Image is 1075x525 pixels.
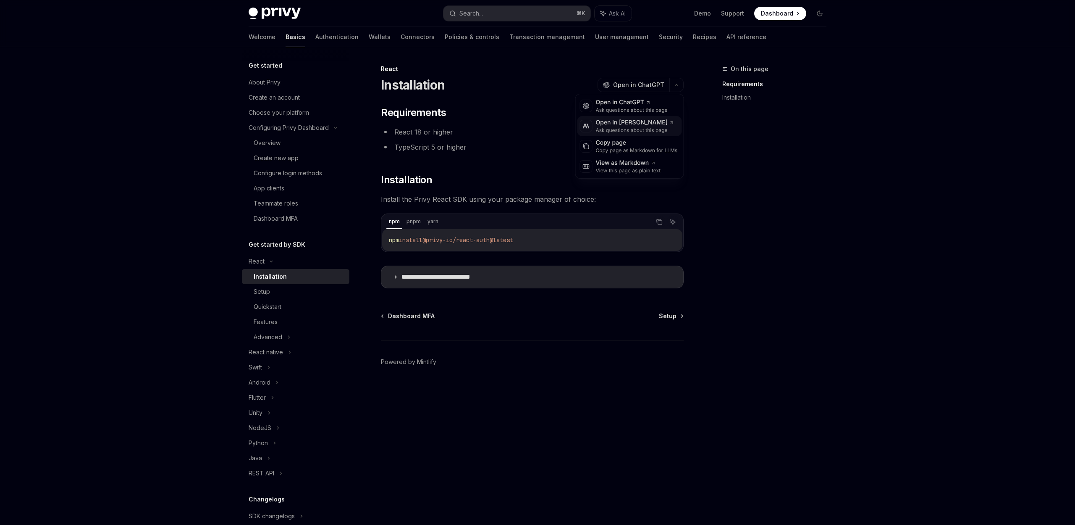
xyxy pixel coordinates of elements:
div: Features [254,317,278,327]
div: Python [249,438,268,448]
span: Install the Privy React SDK using your package manager of choice: [381,193,684,205]
span: Dashboard MFA [388,312,435,320]
div: Advanced [254,332,282,342]
a: Authentication [315,27,359,47]
span: install [399,236,422,244]
span: Open in ChatGPT [613,81,664,89]
div: App clients [254,183,284,193]
button: Ask AI [595,6,632,21]
div: Choose your platform [249,108,309,118]
div: pnpm [404,216,423,227]
a: API reference [726,27,766,47]
button: Ask AI [667,216,678,227]
a: Demo [694,9,711,18]
span: Dashboard [761,9,793,18]
span: @privy-io/react-auth@latest [422,236,513,244]
a: Setup [242,284,349,299]
div: REST API [249,468,274,478]
a: Welcome [249,27,275,47]
a: Wallets [369,27,391,47]
a: User management [595,27,649,47]
div: Dashboard MFA [254,214,298,224]
a: Features [242,314,349,330]
h5: Changelogs [249,494,285,504]
a: Create an account [242,90,349,105]
h5: Get started by SDK [249,240,305,250]
div: React native [249,347,283,357]
div: Create an account [249,92,300,103]
a: Dashboard [754,7,806,20]
a: Connectors [401,27,435,47]
a: Configure login methods [242,166,349,181]
div: Quickstart [254,302,281,312]
a: Recipes [693,27,716,47]
a: Choose your platform [242,105,349,120]
div: Open in ChatGPT [596,98,668,107]
div: Setup [254,287,270,297]
div: Android [249,377,270,388]
button: Search...⌘K [443,6,590,21]
a: Teammate roles [242,196,349,211]
div: React [381,65,684,73]
div: Installation [254,272,287,282]
a: Basics [286,27,305,47]
div: Search... [459,8,483,18]
a: Create new app [242,150,349,166]
div: React [249,256,265,266]
div: View this page as plain text [596,167,661,174]
li: React 18 or higher [381,126,684,138]
a: Transaction management [509,27,585,47]
a: Installation [722,91,833,104]
div: View as Markdown [596,159,661,167]
a: App clients [242,181,349,196]
a: Setup [659,312,683,320]
button: Toggle dark mode [813,7,826,20]
a: Overview [242,135,349,150]
div: Configuring Privy Dashboard [249,123,329,133]
span: ⌘ K [577,10,585,17]
div: Ask questions about this page [596,107,668,113]
a: Dashboard MFA [382,312,435,320]
a: Policies & controls [445,27,499,47]
span: Ask AI [609,9,626,18]
h5: Get started [249,61,282,71]
button: Copy the contents from the code block [654,216,665,227]
div: Copy page as Markdown for LLMs [596,147,678,154]
a: Requirements [722,77,833,91]
a: About Privy [242,75,349,90]
div: yarn [425,216,441,227]
div: Open in [PERSON_NAME] [596,119,674,127]
div: Swift [249,362,262,372]
img: dark logo [249,8,301,19]
a: Security [659,27,683,47]
span: npm [389,236,399,244]
a: Quickstart [242,299,349,314]
span: Setup [659,312,676,320]
div: Flutter [249,393,266,403]
span: On this page [731,64,768,74]
div: Java [249,453,262,463]
div: Unity [249,408,262,418]
div: About Privy [249,77,281,87]
div: NodeJS [249,423,271,433]
a: Installation [242,269,349,284]
span: Requirements [381,106,446,119]
div: Create new app [254,153,299,163]
div: Configure login methods [254,168,322,178]
h1: Installation [381,77,445,92]
button: Open in ChatGPT [598,78,669,92]
div: Overview [254,138,281,148]
a: Support [721,9,744,18]
div: SDK changelogs [249,511,295,521]
span: Installation [381,173,432,187]
div: Copy page [596,139,678,147]
a: Powered by Mintlify [381,358,436,366]
li: TypeScript 5 or higher [381,141,684,153]
div: Teammate roles [254,198,298,208]
div: Ask questions about this page [596,127,674,134]
a: Dashboard MFA [242,211,349,226]
div: npm [386,216,402,227]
